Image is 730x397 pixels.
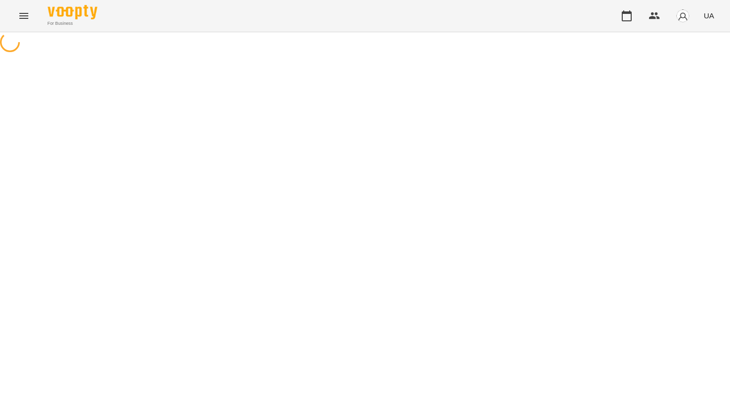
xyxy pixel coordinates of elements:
button: UA [700,6,718,25]
img: avatar_s.png [676,9,690,23]
img: Voopty Logo [48,5,97,19]
span: For Business [48,20,97,27]
button: Menu [12,4,36,28]
span: UA [704,10,714,21]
